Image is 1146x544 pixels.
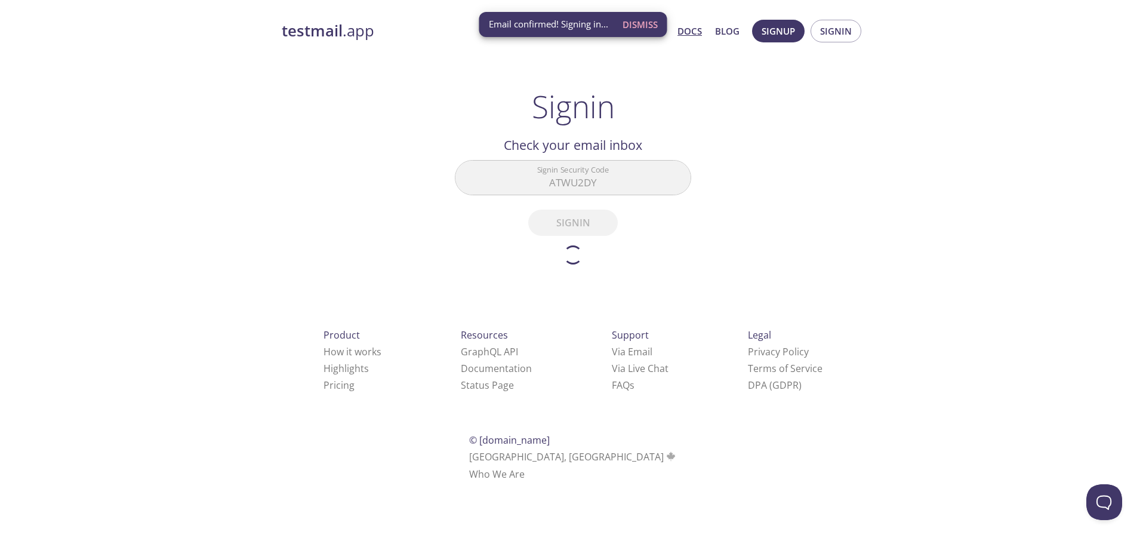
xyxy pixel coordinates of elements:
[748,362,822,375] a: Terms of Service
[623,17,658,32] span: Dismiss
[630,379,634,392] span: s
[1086,484,1122,520] iframe: Help Scout Beacon - Open
[811,20,861,42] button: Signin
[324,328,360,342] span: Product
[612,362,668,375] a: Via Live Chat
[461,362,532,375] a: Documentation
[748,328,771,342] span: Legal
[677,23,702,39] a: Docs
[820,23,852,39] span: Signin
[469,450,677,463] span: [GEOGRAPHIC_DATA], [GEOGRAPHIC_DATA]
[461,328,508,342] span: Resources
[612,345,652,358] a: Via Email
[455,135,691,155] h2: Check your email inbox
[282,21,562,41] a: testmail.app
[748,345,809,358] a: Privacy Policy
[469,434,550,447] span: © [DOMAIN_NAME]
[715,23,740,39] a: Blog
[282,20,343,41] strong: testmail
[469,468,525,481] a: Who We Are
[489,18,608,30] span: Email confirmed! Signing in...
[461,379,514,392] a: Status Page
[612,328,649,342] span: Support
[461,345,518,358] a: GraphQL API
[752,20,805,42] button: Signup
[748,379,802,392] a: DPA (GDPR)
[324,379,355,392] a: Pricing
[762,23,795,39] span: Signup
[532,88,615,124] h1: Signin
[324,362,369,375] a: Highlights
[618,13,663,36] button: Dismiss
[324,345,381,358] a: How it works
[612,379,634,392] a: FAQ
